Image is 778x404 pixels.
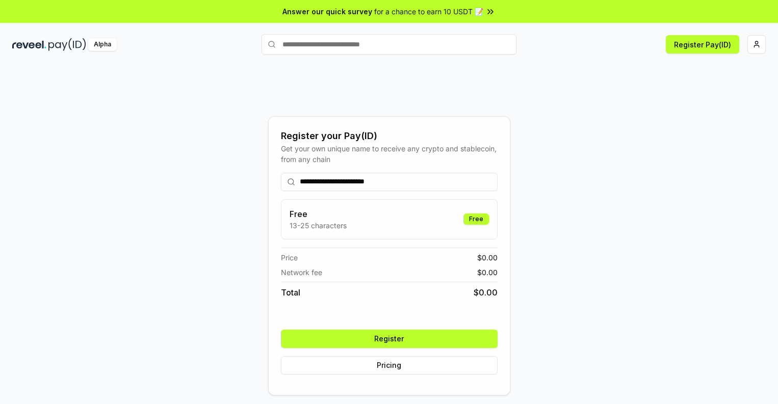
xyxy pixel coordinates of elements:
[290,208,347,220] h3: Free
[282,6,372,17] span: Answer our quick survey
[666,35,739,53] button: Register Pay(ID)
[281,356,498,374] button: Pricing
[48,38,86,51] img: pay_id
[281,252,298,263] span: Price
[88,38,117,51] div: Alpha
[281,286,300,299] span: Total
[281,330,498,348] button: Register
[474,286,498,299] span: $ 0.00
[463,213,489,225] div: Free
[281,129,498,143] div: Register your Pay(ID)
[281,143,498,165] div: Get your own unique name to receive any crypto and stablecoin, from any chain
[374,6,483,17] span: for a chance to earn 10 USDT 📝
[477,267,498,278] span: $ 0.00
[281,267,322,278] span: Network fee
[12,38,46,51] img: reveel_dark
[477,252,498,263] span: $ 0.00
[290,220,347,231] p: 13-25 characters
